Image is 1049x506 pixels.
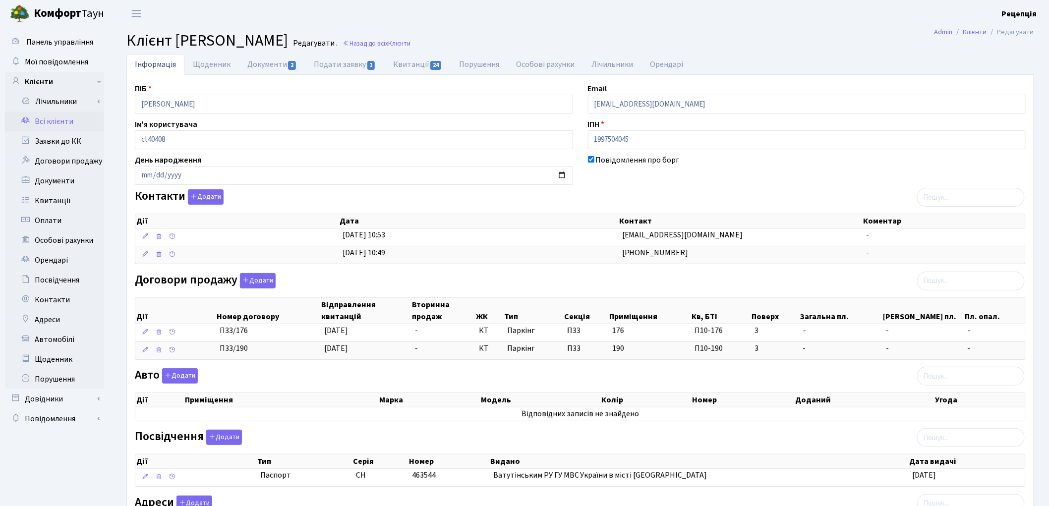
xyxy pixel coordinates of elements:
[126,29,288,52] span: Клієнт [PERSON_NAME]
[596,154,680,166] label: Повідомлення про борг
[411,298,475,324] th: Вторинна продаж
[5,230,104,250] a: Особові рахунки
[5,211,104,230] a: Оплати
[5,112,104,131] a: Всі клієнти
[124,5,149,22] button: Переключити навігацію
[917,367,1025,386] input: Пошук...
[493,470,707,481] span: Ватутінським РУ ГУ МВС України в місті [GEOGRAPHIC_DATA]
[600,393,691,407] th: Колір
[912,470,936,481] span: [DATE]
[5,52,104,72] a: Мої повідомлення
[934,27,953,37] a: Admin
[5,191,104,211] a: Квитанції
[135,83,152,95] label: ПІБ
[239,54,305,75] a: Документи
[135,454,256,468] th: Дії
[343,247,385,258] span: [DATE] 10:49
[641,54,692,75] a: Орендарі
[388,39,410,48] span: Клієнти
[489,454,909,468] th: Видано
[206,430,242,445] button: Посвідчення
[260,470,348,481] span: Паспорт
[917,188,1025,207] input: Пошук...
[563,298,608,324] th: Секція
[934,393,1025,407] th: Угода
[237,271,276,288] a: Додати
[385,54,451,75] a: Квитанції
[10,4,30,24] img: logo.png
[343,229,385,240] span: [DATE] 10:53
[430,61,441,70] span: 24
[352,454,408,468] th: Серія
[755,343,795,354] span: 3
[803,343,878,354] span: -
[34,5,81,21] b: Комфорт
[909,454,1026,468] th: Дата видачі
[508,54,583,75] a: Особові рахунки
[583,54,641,75] a: Лічильники
[507,325,559,337] span: Паркінг
[126,54,184,75] a: Інформація
[256,454,352,468] th: Тип
[184,54,239,75] a: Щоденник
[135,430,242,445] label: Посвідчення
[185,188,224,205] a: Додати
[691,393,794,407] th: Номер
[920,22,1049,43] nav: breadcrumb
[339,214,618,228] th: Дата
[803,325,878,337] span: -
[799,298,882,324] th: Загальна пл.
[135,214,339,228] th: Дії
[866,229,869,240] span: -
[963,27,987,37] a: Клієнти
[5,72,104,92] a: Клієнти
[1002,8,1037,20] a: Рецепція
[755,325,795,337] span: 3
[291,39,338,48] small: Редагувати .
[378,393,480,407] th: Марка
[588,83,607,95] label: Email
[240,273,276,288] button: Договори продажу
[882,298,964,324] th: [PERSON_NAME] пл.
[964,298,1025,324] th: Пл. опал.
[324,325,348,336] span: [DATE]
[5,131,104,151] a: Заявки до КК
[34,5,104,22] span: Таун
[11,92,104,112] a: Лічильники
[612,343,624,354] span: 190
[612,325,624,336] span: 176
[135,273,276,288] label: Договори продажу
[288,61,296,70] span: 2
[135,368,198,384] label: Авто
[968,343,1021,354] span: -
[26,37,93,48] span: Панель управління
[5,389,104,409] a: Довідники
[408,454,489,468] th: Номер
[135,189,224,205] label: Контакти
[356,470,366,481] span: СН
[886,343,959,354] span: -
[415,325,418,336] span: -
[367,61,375,70] span: 1
[5,270,104,290] a: Посвідчення
[479,343,500,354] span: КТ
[507,343,559,354] span: Паркінг
[622,247,689,258] span: [PHONE_NUMBER]
[479,325,500,337] span: КТ
[794,393,934,407] th: Доданий
[216,298,320,324] th: Номер договору
[188,189,224,205] button: Контакти
[1002,8,1037,19] b: Рецепція
[412,470,436,481] span: 463544
[162,368,198,384] button: Авто
[480,393,600,407] th: Модель
[622,229,743,240] span: [EMAIL_ADDRESS][DOMAIN_NAME]
[917,428,1025,447] input: Пошук...
[987,27,1034,38] li: Редагувати
[5,369,104,389] a: Порушення
[5,32,104,52] a: Панель управління
[608,298,691,324] th: Приміщення
[220,325,248,336] span: П33/176
[695,343,747,354] span: П10-190
[475,298,504,324] th: ЖК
